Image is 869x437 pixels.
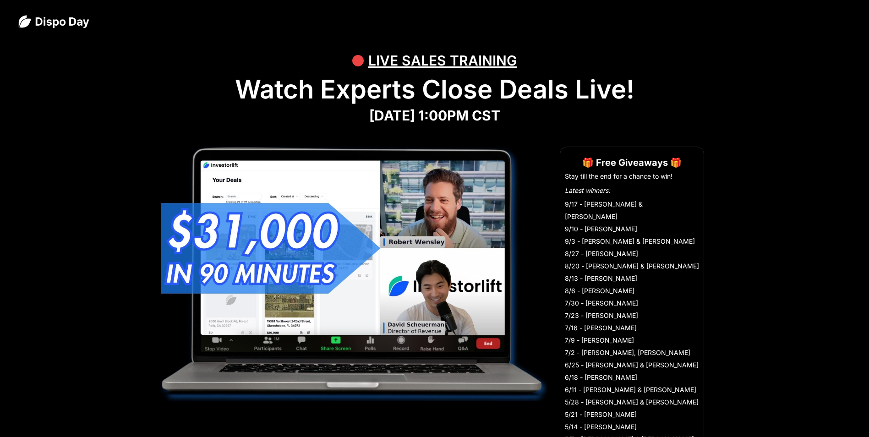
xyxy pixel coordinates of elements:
[565,186,610,194] em: Latest winners:
[18,74,851,105] h1: Watch Experts Close Deals Live!
[368,47,517,74] div: LIVE SALES TRAINING
[369,107,500,124] strong: [DATE] 1:00PM CST
[565,172,699,181] li: Stay till the end for a chance to win!
[582,157,682,168] strong: 🎁 Free Giveaways 🎁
